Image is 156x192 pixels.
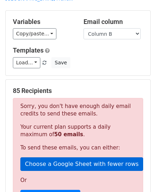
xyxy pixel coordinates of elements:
h5: 85 Recipients [13,87,143,95]
a: Load... [13,57,40,68]
p: Your current plan supports a daily maximum of . [20,123,136,138]
p: Or [20,177,136,184]
a: Copy/paste... [13,28,56,39]
h5: Email column [84,18,144,26]
a: Choose a Google Sheet with fewer rows [20,157,143,171]
iframe: Chat Widget [120,158,156,192]
a: Templates [13,46,44,54]
h5: Variables [13,18,73,26]
strong: 50 emails [54,131,83,138]
button: Save [51,57,70,68]
p: To send these emails, you can either: [20,144,136,152]
p: Sorry, you don't have enough daily email credits to send these emails. [20,103,136,118]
